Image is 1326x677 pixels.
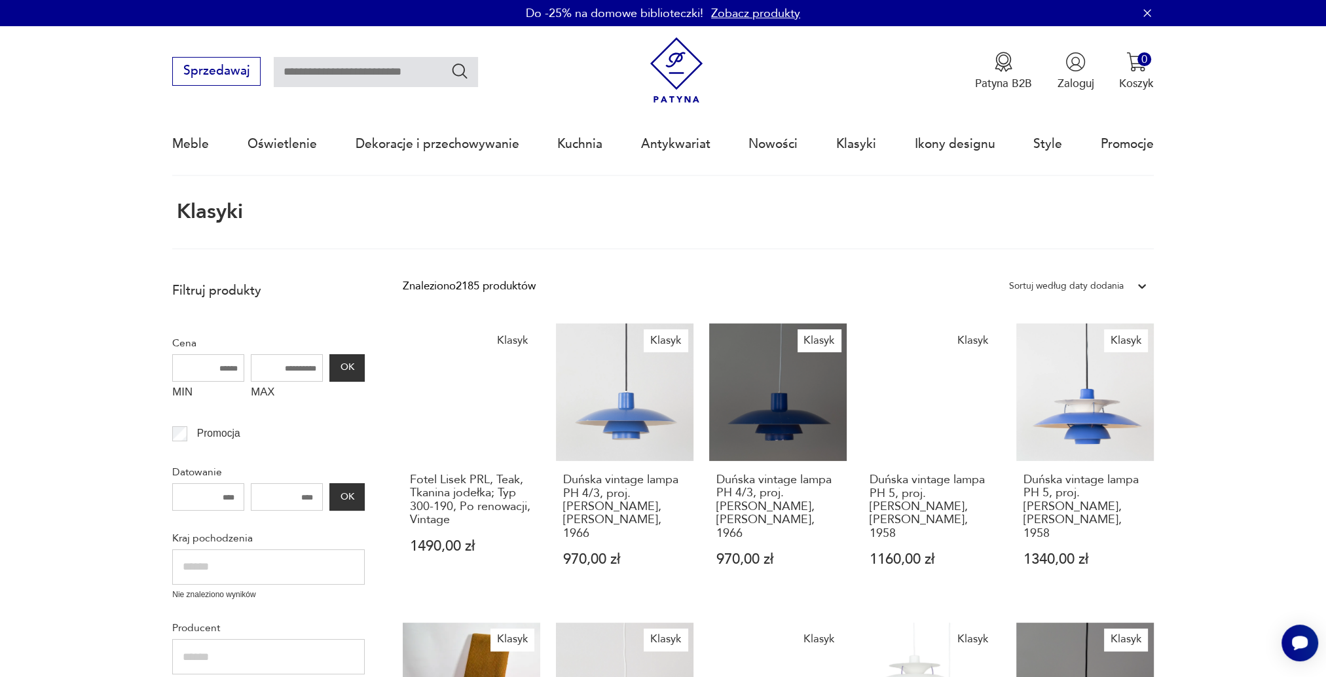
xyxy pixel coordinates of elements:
[403,323,540,597] a: KlasykFotel Lisek PRL, Teak, Tkanina jodełka; Typ 300-190, Po renowacji, VintageFotel Lisek PRL, ...
[1016,323,1154,597] a: KlasykDuńska vintage lampa PH 5, proj. Poul Henningsen, Louis Poulsen, 1958Duńska vintage lampa P...
[172,589,365,601] p: Nie znaleziono wyników
[1137,52,1151,66] div: 0
[172,464,365,481] p: Datowanie
[410,473,534,527] h3: Fotel Lisek PRL, Teak, Tkanina jodełka; Typ 300-190, Po renowacji, Vintage
[1101,114,1154,174] a: Promocje
[870,473,993,540] h3: Duńska vintage lampa PH 5, proj. [PERSON_NAME], [PERSON_NAME], 1958
[403,278,536,295] div: Znaleziono 2185 produktów
[172,67,261,77] a: Sprzedawaj
[870,553,993,566] p: 1160,00 zł
[248,114,317,174] a: Oświetlenie
[1281,625,1318,661] iframe: Smartsupp widget button
[1023,553,1147,566] p: 1340,00 zł
[1033,114,1062,174] a: Style
[526,5,703,22] p: Do -25% na domowe biblioteczki!
[197,425,240,442] p: Promocja
[975,76,1032,91] p: Patyna B2B
[451,62,470,81] button: Szukaj
[1009,278,1124,295] div: Sortuj według daty dodania
[172,619,365,636] p: Producent
[716,473,840,540] h3: Duńska vintage lampa PH 4/3, proj. [PERSON_NAME], [PERSON_NAME], 1966
[172,382,244,407] label: MIN
[172,114,209,174] a: Meble
[410,540,534,553] p: 1490,00 zł
[563,473,687,540] h3: Duńska vintage lampa PH 4/3, proj. [PERSON_NAME], [PERSON_NAME], 1966
[641,114,710,174] a: Antykwariat
[1057,52,1094,91] button: Zaloguj
[172,201,243,223] h1: Klasyki
[1119,76,1154,91] p: Koszyk
[251,382,323,407] label: MAX
[711,5,800,22] a: Zobacz produkty
[716,553,840,566] p: 970,00 zł
[1065,52,1086,72] img: Ikonka użytkownika
[329,354,365,382] button: OK
[975,52,1032,91] a: Ikona medaluPatyna B2B
[1119,52,1154,91] button: 0Koszyk
[709,323,847,597] a: KlasykDuńska vintage lampa PH 4/3, proj. Poul Henningsen, Louis Poulsen, 1966Duńska vintage lampa...
[644,37,710,103] img: Patyna - sklep z meblami i dekoracjami vintage
[862,323,1000,597] a: KlasykDuńska vintage lampa PH 5, proj. Poul Henningsen, Louis Poulsen, 1958Duńska vintage lampa P...
[172,335,365,352] p: Cena
[975,52,1032,91] button: Patyna B2B
[557,114,602,174] a: Kuchnia
[915,114,995,174] a: Ikony designu
[329,483,365,511] button: OK
[1023,473,1147,540] h3: Duńska vintage lampa PH 5, proj. [PERSON_NAME], [PERSON_NAME], 1958
[355,114,519,174] a: Dekoracje i przechowywanie
[172,57,261,86] button: Sprzedawaj
[993,52,1014,72] img: Ikona medalu
[1126,52,1147,72] img: Ikona koszyka
[563,553,687,566] p: 970,00 zł
[556,323,693,597] a: KlasykDuńska vintage lampa PH 4/3, proj. Poul Henningsen, Louis Poulsen, 1966Duńska vintage lampa...
[1057,76,1094,91] p: Zaloguj
[748,114,798,174] a: Nowości
[836,114,876,174] a: Klasyki
[172,530,365,547] p: Kraj pochodzenia
[172,282,365,299] p: Filtruj produkty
